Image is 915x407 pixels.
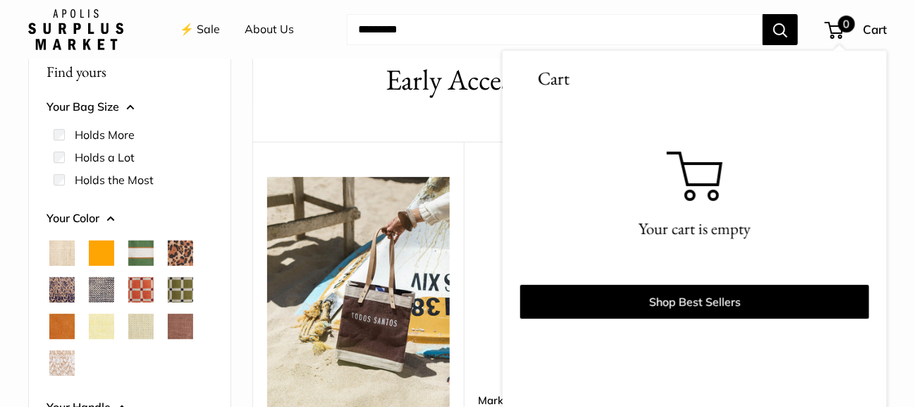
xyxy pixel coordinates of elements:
button: Your Bag Size [47,97,213,118]
label: Holds the Most [75,171,154,188]
a: Shop Best Sellers [520,285,869,319]
label: Holds More [75,126,135,143]
a: Market Tote in MustangMarket Tote in Mustang [478,177,661,360]
a: 0 Cart [826,18,887,41]
h3: Cart [520,65,869,92]
a: About Us [245,19,294,40]
button: Your Color [47,208,213,229]
button: Cognac [49,314,75,339]
input: Search... [347,14,763,45]
span: Cart [863,22,887,37]
button: Orange [89,241,114,266]
button: Daisy [89,314,114,339]
button: Chenille Window Sage [168,277,193,303]
h1: Early Access: Harvest Sale Market [274,59,865,101]
button: Mustang [168,314,193,339]
label: Holds a Lot [75,149,135,166]
button: Blue Porcelain [49,277,75,303]
button: Search [763,14,798,45]
button: Chambray [89,277,114,303]
button: White Porcelain [49,351,75,376]
a: ⚡️ Sale [180,19,220,40]
img: Apolis: Surplus Market [28,9,123,50]
span: 0 [838,16,855,32]
p: Find yours [47,58,213,85]
button: Court Green [128,241,154,266]
button: Natural [49,241,75,266]
button: Mint Sorbet [128,314,154,339]
img: Market Tote in Mustang [478,177,661,360]
p: Your cart is empty [538,215,852,243]
button: Cheetah [168,241,193,266]
button: Chenille Window Brick [128,277,154,303]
